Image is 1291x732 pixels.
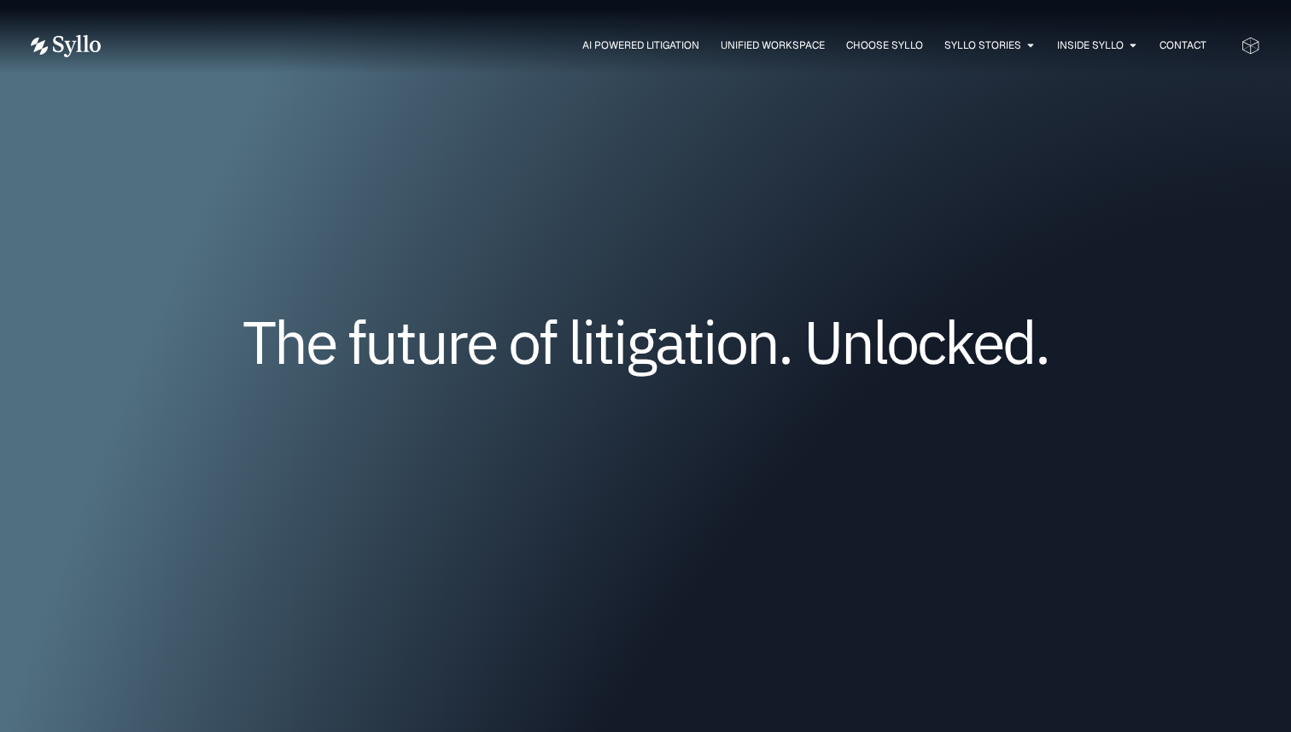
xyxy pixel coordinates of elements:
[944,38,1021,53] a: Syllo Stories
[846,38,923,53] a: Choose Syllo
[1057,38,1124,53] a: Inside Syllo
[1160,38,1206,53] a: Contact
[721,38,825,53] a: Unified Workspace
[135,38,1206,54] nav: Menu
[582,38,699,53] a: AI Powered Litigation
[135,38,1206,54] div: Menu Toggle
[133,313,1158,370] h1: The future of litigation. Unlocked.
[31,35,101,57] img: Vector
